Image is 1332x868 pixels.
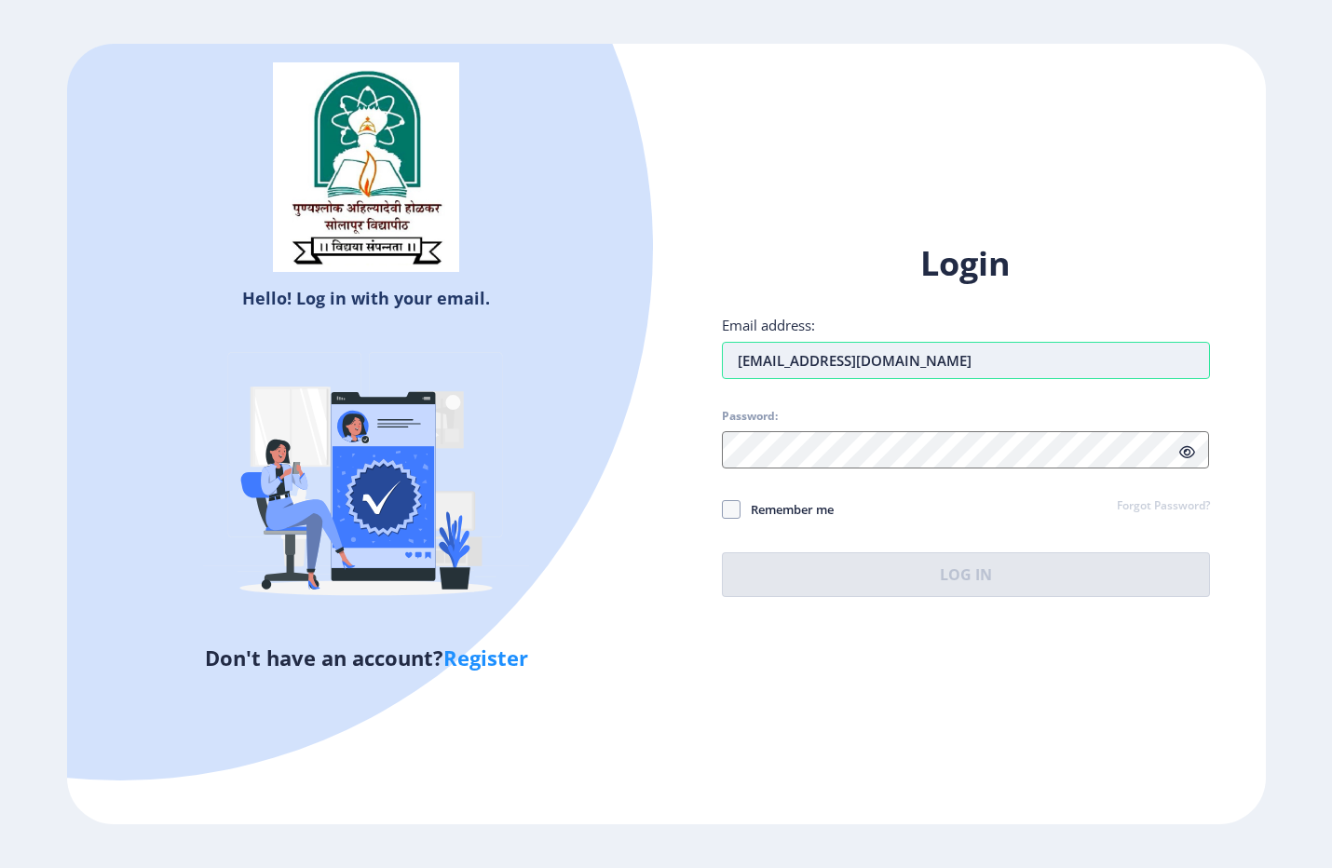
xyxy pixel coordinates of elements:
[443,644,528,671] a: Register
[722,342,1210,379] input: Email address
[722,316,815,334] label: Email address:
[273,62,459,273] img: sulogo.png
[203,317,529,643] img: Verified-rafiki.svg
[81,643,653,672] h5: Don't have an account?
[1117,498,1210,515] a: Forgot Password?
[722,552,1210,597] button: Log In
[741,498,834,521] span: Remember me
[722,409,778,424] label: Password:
[722,241,1210,286] h1: Login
